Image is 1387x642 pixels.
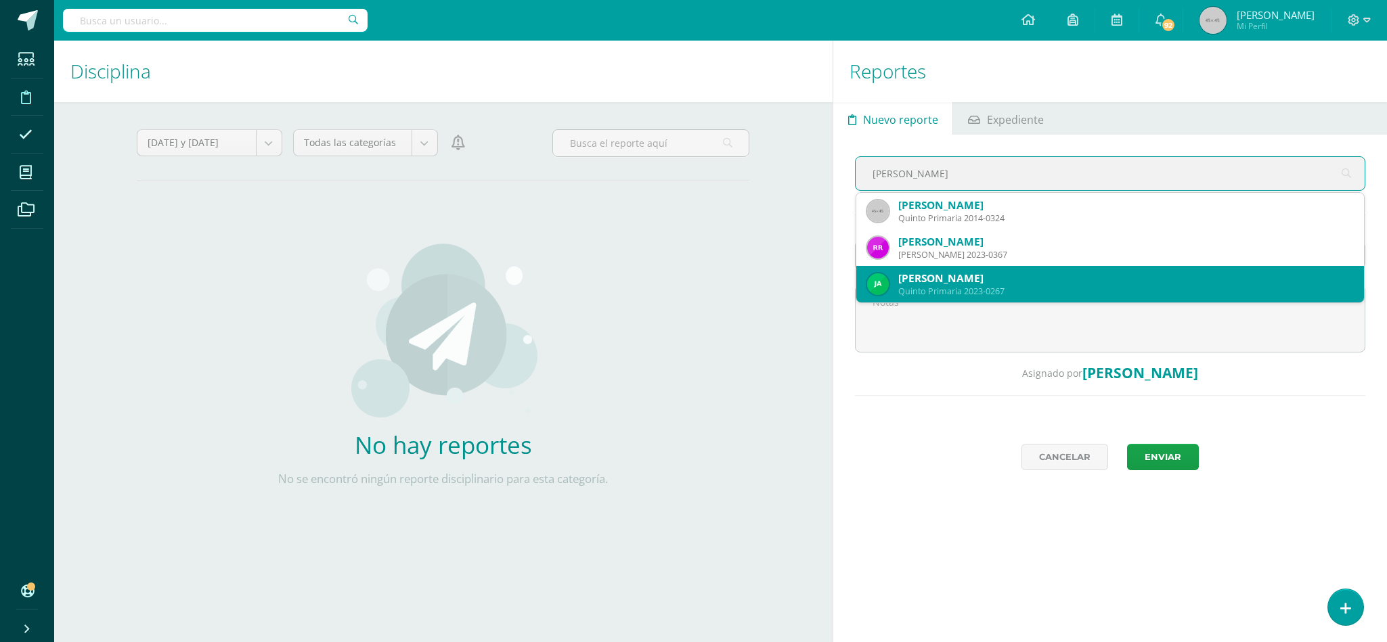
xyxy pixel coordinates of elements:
[867,273,889,295] img: cde81b1a0bf970c34fdf3b24456fef5f.png
[1127,444,1199,470] button: Enviar
[244,472,643,486] p: No se encontró ningún reporte disciplinario para esta categoría.
[898,249,1353,260] div: [PERSON_NAME] 2023-0367
[1199,7,1227,34] img: 45x45
[304,130,401,156] span: Todas las categorías
[867,200,889,222] img: 45x45
[63,9,368,32] input: Busca un usuario...
[898,285,1353,297] div: Quinto Primaria 2023-0267
[1082,363,1198,382] span: [PERSON_NAME]
[863,104,938,136] span: Nuevo reporte
[987,104,1044,136] span: Expediente
[137,130,281,156] a: [DATE] y [DATE]
[867,237,889,258] img: 37a22bb8e52281d0bfaa3dd636b26253.png
[148,130,245,156] span: [DATE] y [DATE]
[553,130,749,156] input: Busca el reporte aquí
[1161,18,1176,32] span: 92
[856,157,1365,190] input: Busca un estudiante aquí...
[898,212,1353,224] div: Quinto Primaria 2014-0324
[833,102,952,135] a: Nuevo reporte
[1237,20,1315,32] span: Mi Perfil
[1022,367,1082,380] span: Asignado por
[1021,444,1108,470] a: Cancelar
[898,198,1353,212] div: [PERSON_NAME]
[898,235,1353,249] div: [PERSON_NAME]
[953,102,1058,135] a: Expediente
[294,130,437,156] a: Todas las categorías
[850,41,1371,102] h1: Reportes
[347,242,539,418] img: activities.png
[70,41,816,102] h1: Disciplina
[244,429,643,461] h2: No hay reportes
[898,271,1353,285] div: [PERSON_NAME]
[1237,8,1315,22] span: [PERSON_NAME]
